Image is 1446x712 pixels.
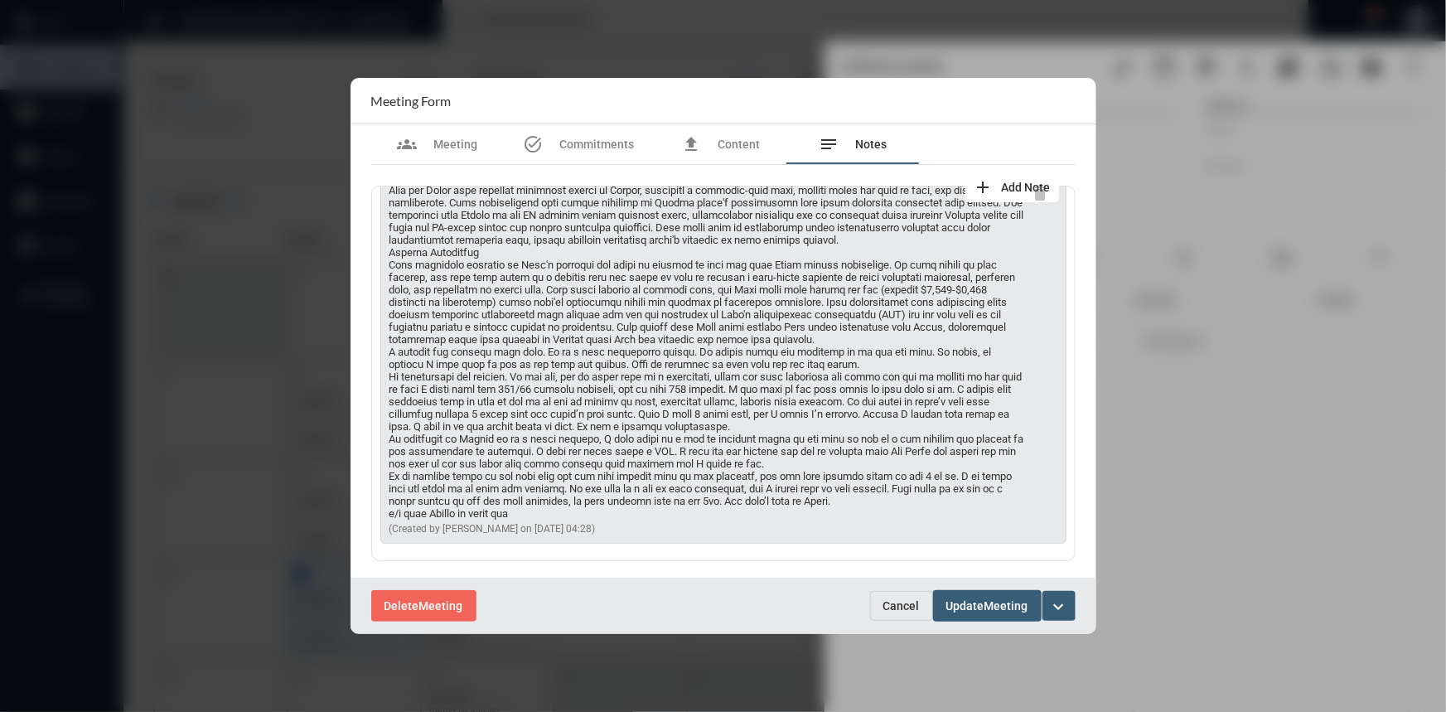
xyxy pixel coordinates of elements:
span: (Created by [PERSON_NAME] on [DATE] 04:28) [389,523,596,535]
span: Delete [384,600,419,613]
span: Meeting [433,138,477,151]
button: DeleteMeeting [371,590,476,621]
button: Cancel [870,591,933,621]
span: Meeting [984,600,1028,613]
mat-icon: file_upload [681,134,701,154]
span: Meeting [419,600,463,613]
mat-icon: notes [820,134,839,154]
span: Commitments [560,138,635,151]
span: Content [718,138,760,151]
mat-icon: task_alt [524,134,544,154]
span: Cancel [883,599,920,613]
button: UpdateMeeting [933,590,1042,621]
span: Add Note [1002,181,1051,194]
mat-icon: groups [397,134,417,154]
button: delete note [1024,175,1057,208]
mat-icon: add [974,177,994,197]
h2: Meeting Form [371,93,452,109]
mat-icon: expand_more [1049,597,1069,617]
button: add note [965,169,1059,202]
mat-icon: delete [1031,183,1051,203]
span: Update [946,600,984,613]
span: Notes [856,138,887,151]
